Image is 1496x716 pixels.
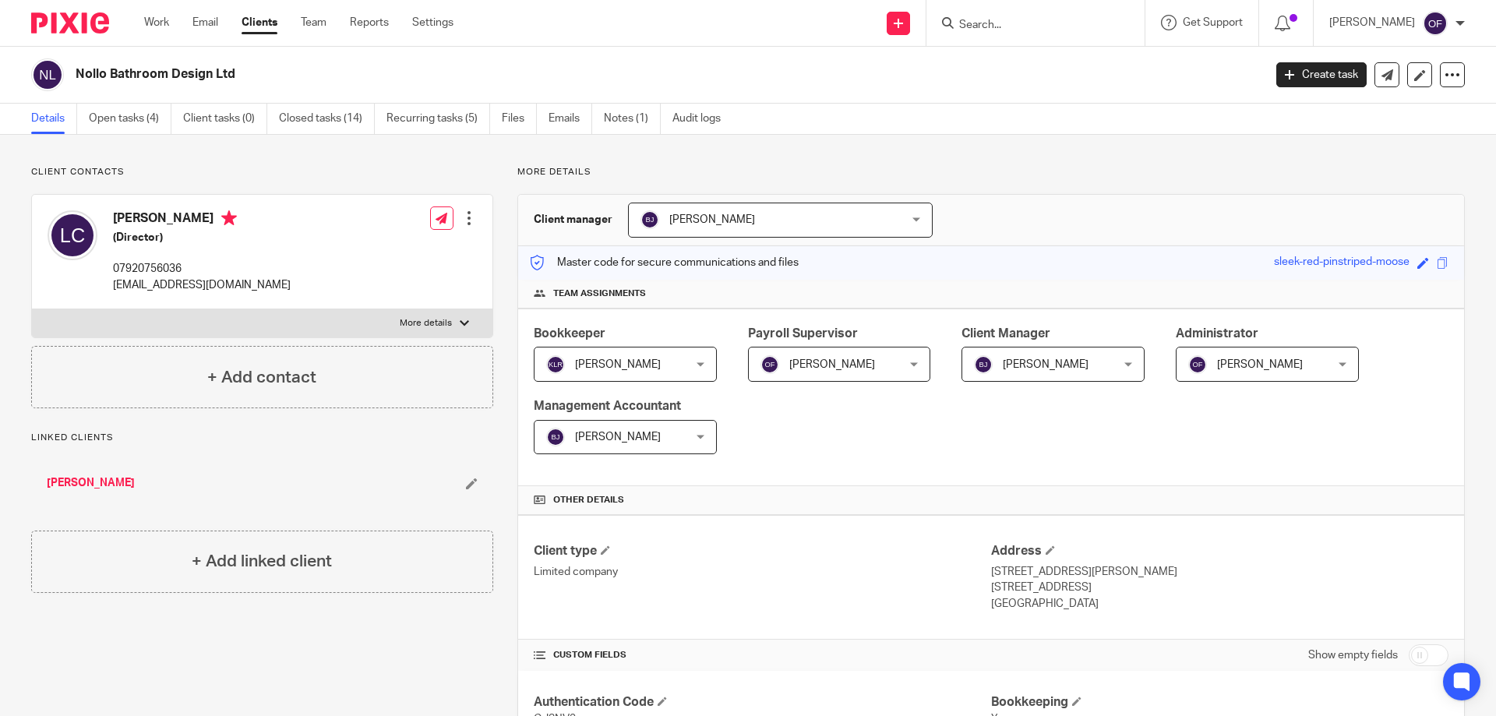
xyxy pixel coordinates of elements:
[47,475,135,491] a: [PERSON_NAME]
[991,596,1448,612] p: [GEOGRAPHIC_DATA]
[553,494,624,506] span: Other details
[144,15,169,30] a: Work
[672,104,732,134] a: Audit logs
[517,166,1465,178] p: More details
[76,66,1018,83] h2: Nollo Bathroom Design Ltd
[1217,359,1303,370] span: [PERSON_NAME]
[1423,11,1448,36] img: svg%3E
[534,694,991,711] h4: Authentication Code
[31,166,493,178] p: Client contacts
[301,15,326,30] a: Team
[534,543,991,559] h4: Client type
[207,365,316,390] h4: + Add contact
[604,104,661,134] a: Notes (1)
[113,210,291,230] h4: [PERSON_NAME]
[1276,62,1367,87] a: Create task
[89,104,171,134] a: Open tasks (4)
[974,355,993,374] img: svg%3E
[113,230,291,245] h5: (Director)
[534,212,612,227] h3: Client manager
[549,104,592,134] a: Emails
[669,214,755,225] span: [PERSON_NAME]
[1329,15,1415,30] p: [PERSON_NAME]
[1274,254,1410,272] div: sleek-red-pinstriped-moose
[502,104,537,134] a: Files
[1188,355,1207,374] img: svg%3E
[534,400,681,412] span: Management Accountant
[192,549,332,573] h4: + Add linked client
[31,104,77,134] a: Details
[991,580,1448,595] p: [STREET_ADDRESS]
[183,104,267,134] a: Client tasks (0)
[991,543,1448,559] h4: Address
[221,210,237,226] i: Primary
[386,104,490,134] a: Recurring tasks (5)
[31,12,109,34] img: Pixie
[546,355,565,374] img: svg%3E
[546,428,565,446] img: svg%3E
[113,277,291,293] p: [EMAIL_ADDRESS][DOMAIN_NAME]
[553,287,646,300] span: Team assignments
[113,261,291,277] p: 07920756036
[31,58,64,91] img: svg%3E
[242,15,277,30] a: Clients
[748,327,858,340] span: Payroll Supervisor
[958,19,1098,33] input: Search
[48,210,97,260] img: svg%3E
[534,564,991,580] p: Limited company
[192,15,218,30] a: Email
[789,359,875,370] span: [PERSON_NAME]
[400,317,452,330] p: More details
[575,432,661,443] span: [PERSON_NAME]
[760,355,779,374] img: svg%3E
[1176,327,1258,340] span: Administrator
[412,15,453,30] a: Settings
[530,255,799,270] p: Master code for secure communications and files
[1183,17,1243,28] span: Get Support
[961,327,1050,340] span: Client Manager
[279,104,375,134] a: Closed tasks (14)
[534,649,991,661] h4: CUSTOM FIELDS
[534,327,605,340] span: Bookkeeper
[1003,359,1088,370] span: [PERSON_NAME]
[991,564,1448,580] p: [STREET_ADDRESS][PERSON_NAME]
[640,210,659,229] img: svg%3E
[350,15,389,30] a: Reports
[991,694,1448,711] h4: Bookkeeping
[575,359,661,370] span: [PERSON_NAME]
[1308,647,1398,663] label: Show empty fields
[31,432,493,444] p: Linked clients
